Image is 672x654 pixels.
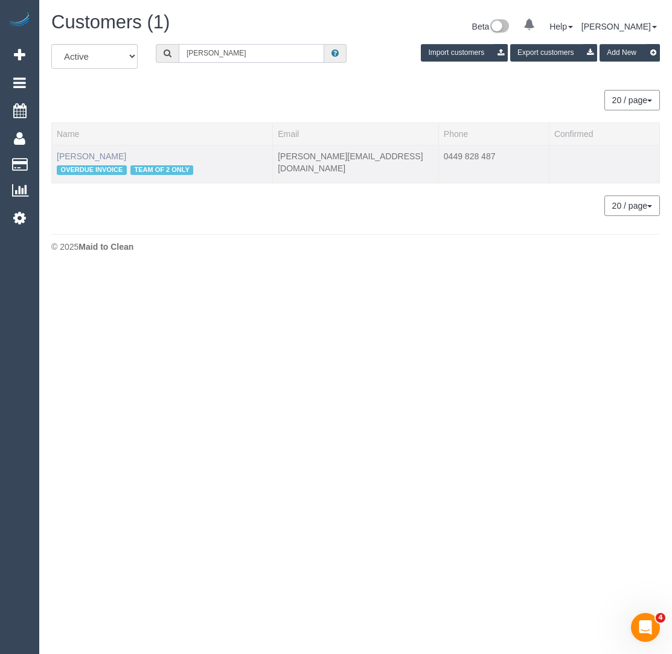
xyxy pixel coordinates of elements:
td: Email [273,145,439,183]
span: TEAM OF 2 ONLY [130,165,193,175]
td: Phone [438,145,549,183]
button: Export customers [510,44,597,62]
nav: Pagination navigation [605,195,660,216]
button: Import customers [421,44,508,62]
a: Help [549,22,573,31]
button: 20 / page [604,90,660,110]
span: Customers (1) [51,11,170,33]
div: © 2025 [51,241,660,253]
td: Confirmed [549,145,659,183]
iframe: Intercom live chat [631,613,660,642]
th: Name [52,122,273,145]
a: Beta [472,22,510,31]
div: Tags [57,162,267,178]
th: Email [273,122,439,145]
nav: Pagination navigation [605,90,660,110]
span: OVERDUE INVOICE [57,165,127,175]
th: Phone [438,122,549,145]
img: Automaid Logo [7,12,31,29]
a: [PERSON_NAME] [581,22,657,31]
button: Add New [600,44,660,62]
strong: Maid to Clean [78,242,133,252]
img: New interface [489,19,509,35]
td: Name [52,145,273,183]
span: 4 [656,613,665,623]
button: 20 / page [604,195,660,216]
th: Confirmed [549,122,659,145]
a: [PERSON_NAME] [57,151,126,161]
input: Search customers ... [179,44,324,63]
